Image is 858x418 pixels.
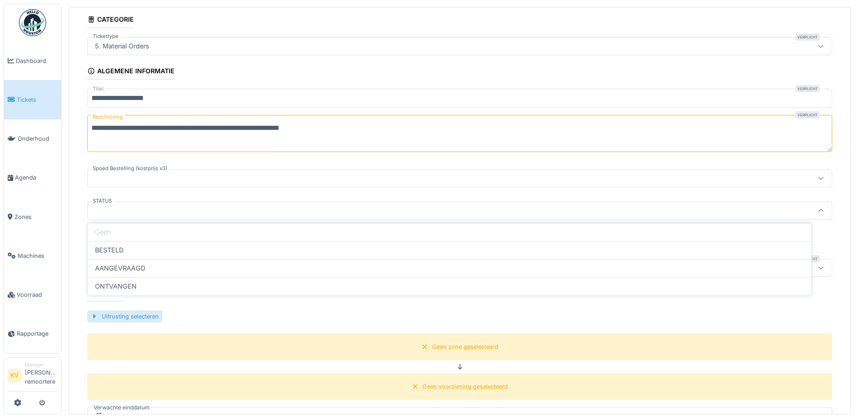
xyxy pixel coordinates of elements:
div: Verplicht [796,85,820,92]
div: Manager [25,361,57,368]
div: 5. Material Orders [91,41,153,51]
span: AANGEVRAAGD [95,263,145,273]
a: Voorraad [4,275,61,314]
div: Algemene informatie [87,64,175,80]
span: Onderhoud [18,134,57,143]
div: Uitrusting selecteren [87,310,162,323]
span: Machines [18,252,57,260]
a: Machines [4,236,61,275]
label: STATUS [91,197,114,205]
div: Verplicht [796,111,820,119]
a: Agenda [4,158,61,197]
span: Tickets [17,95,57,104]
span: Agenda [15,173,57,182]
div: Geen [88,223,811,241]
div: Verplicht [796,33,820,41]
span: Zones [14,213,57,221]
li: [PERSON_NAME] remoortere [25,361,57,389]
a: Rapportage [4,314,61,353]
img: Badge_color-CXgf-gQk.svg [19,9,46,36]
div: Categorie [87,13,134,28]
label: Beschrijving [91,111,124,123]
div: Geen voorziening geselecteerd [422,382,508,391]
div: Geen zone geselecteerd [432,342,498,351]
a: Tickets [4,80,61,119]
span: Dashboard [16,57,57,65]
span: Voorraad [17,290,57,299]
label: Verwachte einddatum [93,403,151,413]
li: KV [8,369,21,382]
a: KV Manager[PERSON_NAME] remoortere [8,361,57,392]
a: Onderhoud [4,119,61,158]
label: Titel [91,85,105,93]
label: Tickettype [91,33,120,40]
label: Spoed Bestelling (kostprijs x3) [91,165,169,172]
a: Zones [4,197,61,236]
span: ONTVANGEN [95,281,137,291]
span: BESTELD [95,245,123,255]
a: Dashboard [4,41,61,80]
span: Rapportage [17,329,57,338]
